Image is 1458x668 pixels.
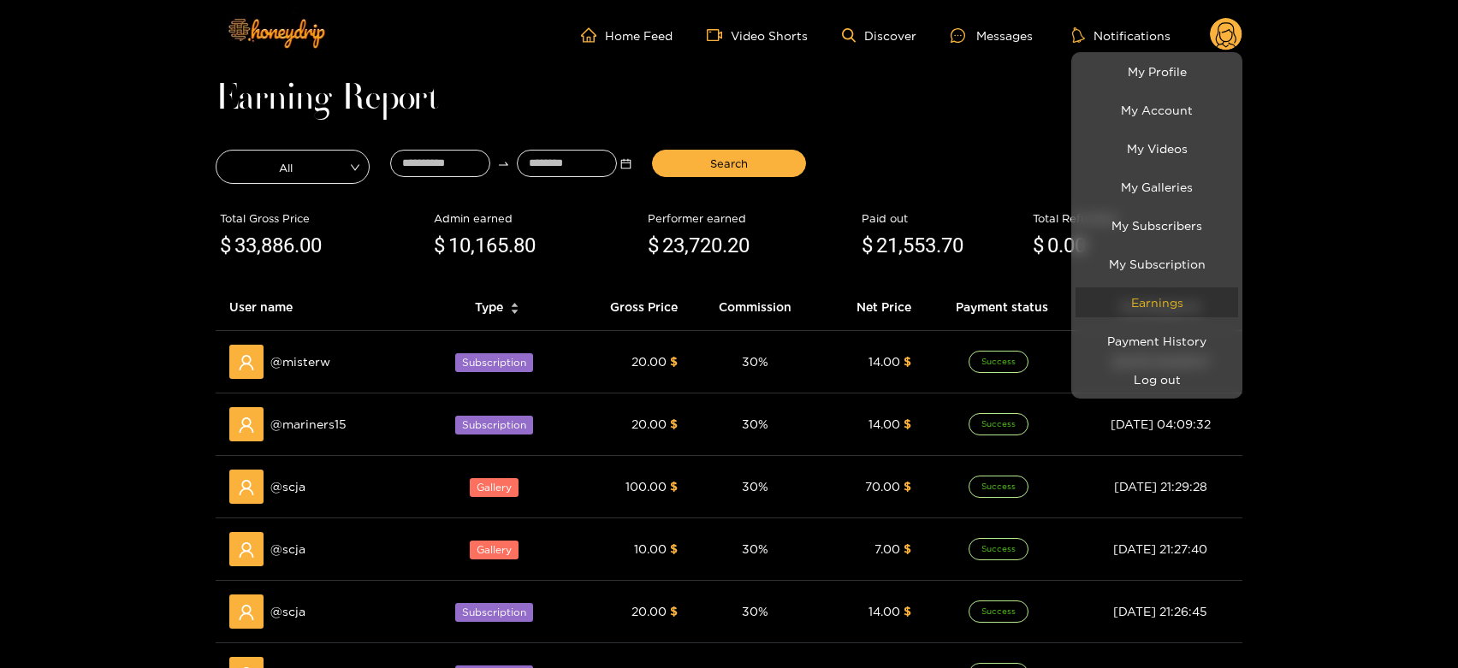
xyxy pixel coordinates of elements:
a: My Profile [1076,56,1238,86]
a: Earnings [1076,287,1238,317]
a: My Account [1076,95,1238,125]
a: My Videos [1076,133,1238,163]
a: My Subscription [1076,249,1238,279]
a: My Galleries [1076,172,1238,202]
button: Log out [1076,364,1238,394]
a: Payment History [1076,326,1238,356]
a: My Subscribers [1076,210,1238,240]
